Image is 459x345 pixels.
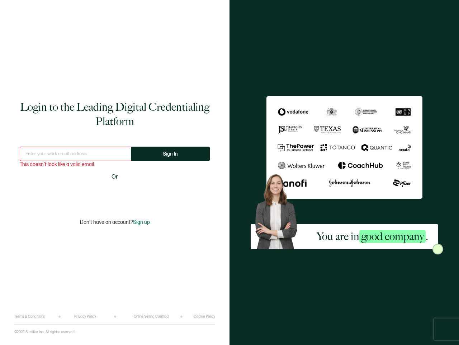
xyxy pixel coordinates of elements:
span: Or [112,172,118,181]
img: Sertifier Login - You are in <span class="strong-h">good company</span>. Hero [251,170,307,249]
img: Sertifier Login [432,244,443,254]
span: Sign In [163,151,178,157]
span: good company [359,230,426,243]
span: Sign up [133,219,150,225]
button: Sign In [131,147,210,161]
img: Sertifier Login - You are in <span class="strong-h">good company</span>. [266,96,422,199]
a: Terms & Conditions [14,314,45,319]
h1: Login to the Leading Digital Credentialing Platform [20,100,210,129]
a: Online Selling Contract [134,314,169,319]
h2: You are in . [317,229,428,244]
p: Don't have an account? [80,219,150,225]
p: ©2025 Sertifier Inc.. All rights reserved. [14,330,75,334]
span: This doesn't look like a valid email. [20,162,95,167]
input: Enter your work email address [20,147,131,161]
a: Cookie Policy [194,314,215,319]
a: Privacy Policy [74,314,96,319]
iframe: Sign in with Google Button [70,186,160,202]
